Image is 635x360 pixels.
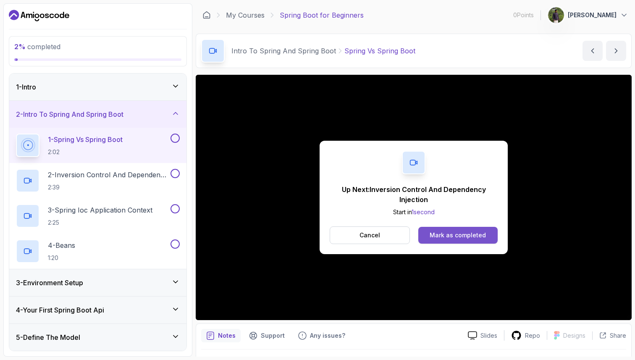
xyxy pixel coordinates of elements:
p: 2:25 [48,218,152,227]
p: Support [261,331,285,340]
button: Share [592,331,626,340]
button: 4-Your First Spring Boot Api [9,297,186,323]
a: Dashboard [202,11,211,19]
h3: 1 - Intro [16,82,36,92]
button: Feedback button [293,329,350,342]
p: Cancel [359,231,380,239]
p: 2:02 [48,148,123,156]
button: Support button [244,329,290,342]
a: Slides [461,331,504,340]
a: My Courses [226,10,265,20]
p: 3 - Spring Ioc Application Context [48,205,152,215]
p: Any issues? [310,331,345,340]
p: Designs [563,331,585,340]
p: [PERSON_NAME] [568,11,617,19]
h3: 2 - Intro To Spring And Spring Boot [16,109,123,119]
p: 2:39 [48,183,169,192]
p: Share [610,331,626,340]
button: previous content [583,41,603,61]
button: 2-Intro To Spring And Spring Boot [9,101,186,128]
p: Spring Vs Spring Boot [344,46,415,56]
p: Start in [330,208,498,216]
p: 2 - Inversion Control And Dependency Injection [48,170,169,180]
p: 1:20 [48,254,75,262]
button: 1-Intro [9,74,186,100]
img: user profile image [548,7,564,23]
button: 1-Spring Vs Spring Boot2:02 [16,134,180,157]
button: Mark as completed [418,227,498,244]
h3: 5 - Define The Model [16,332,80,342]
button: notes button [201,329,241,342]
button: 5-Define The Model [9,324,186,351]
h3: 3 - Environment Setup [16,278,83,288]
span: 1 second [412,208,435,215]
button: 3-Environment Setup [9,269,186,296]
p: Intro To Spring And Spring Boot [231,46,336,56]
p: 0 Points [513,11,534,19]
button: 4-Beans1:20 [16,239,180,263]
a: Repo [504,330,547,341]
button: 3-Spring Ioc Application Context2:25 [16,204,180,228]
div: Mark as completed [430,231,486,239]
p: 1 - Spring Vs Spring Boot [48,134,123,145]
button: user profile image[PERSON_NAME] [548,7,628,24]
p: Spring Boot for Beginners [280,10,364,20]
h3: 4 - Your First Spring Boot Api [16,305,104,315]
span: completed [14,42,60,51]
p: Notes [218,331,236,340]
button: 2-Inversion Control And Dependency Injection2:39 [16,169,180,192]
iframe: 1 - Spring vs Spring Boot [196,75,632,320]
button: next content [606,41,626,61]
p: Up Next: Inversion Control And Dependency Injection [330,184,498,205]
p: Slides [480,331,497,340]
button: Cancel [330,226,410,244]
a: Dashboard [9,9,69,22]
p: Repo [525,331,540,340]
span: 2 % [14,42,26,51]
p: 4 - Beans [48,240,75,250]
